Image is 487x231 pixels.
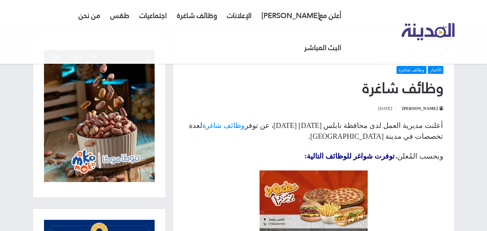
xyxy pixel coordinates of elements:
[378,104,398,113] span: [DATE]
[184,151,443,161] p: وبحسب المُعلن،
[299,32,346,64] a: البث المباشر
[402,23,455,41] img: تلفزيون المدينة
[428,66,443,74] a: الأخبار
[402,106,443,111] a: [PERSON_NAME]
[184,120,443,142] p: أعلنت مديرية العمل لدى محافظة نابلس [DATE] [DATE]، عن توفر لعدة تخصصات في مدينة [GEOGRAPHIC_DATA].
[202,121,245,129] a: وظائف شاغرة
[397,66,426,74] a: وظائف شاغرة
[305,152,395,160] strong: توفرت شواغر للوظائف التالية:
[184,78,443,98] h1: وظائف شاغرة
